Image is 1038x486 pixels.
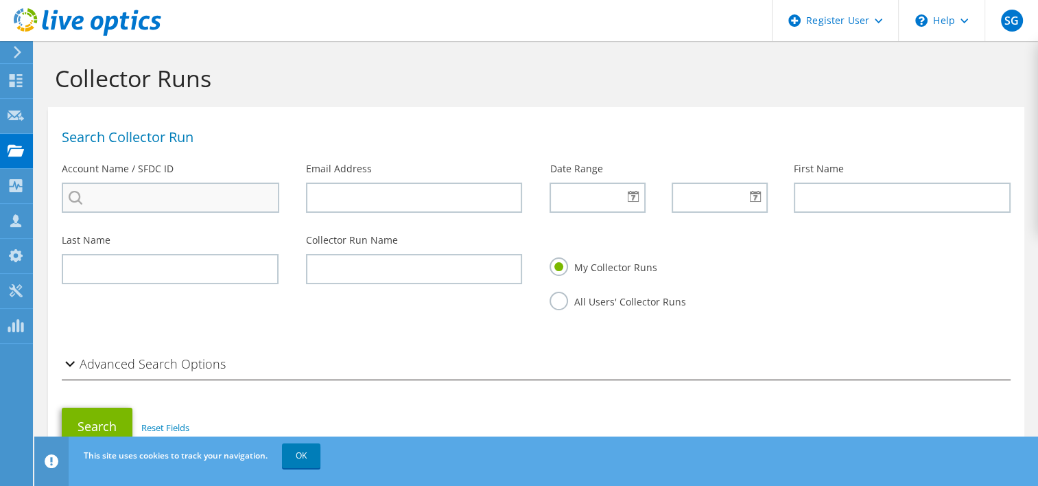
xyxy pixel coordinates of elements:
[62,233,110,247] label: Last Name
[915,14,928,27] svg: \n
[282,443,320,468] a: OK
[55,64,1011,93] h1: Collector Runs
[1001,10,1023,32] span: SG
[306,233,398,247] label: Collector Run Name
[141,421,189,434] a: Reset Fields
[62,408,132,445] button: Search
[84,450,268,461] span: This site uses cookies to track your navigation.
[550,292,685,309] label: All Users' Collector Runs
[62,130,1004,144] h1: Search Collector Run
[794,162,844,176] label: First Name
[550,162,602,176] label: Date Range
[306,162,372,176] label: Email Address
[62,350,226,378] h2: Advanced Search Options
[550,257,657,275] label: My Collector Runs
[62,162,174,176] label: Account Name / SFDC ID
